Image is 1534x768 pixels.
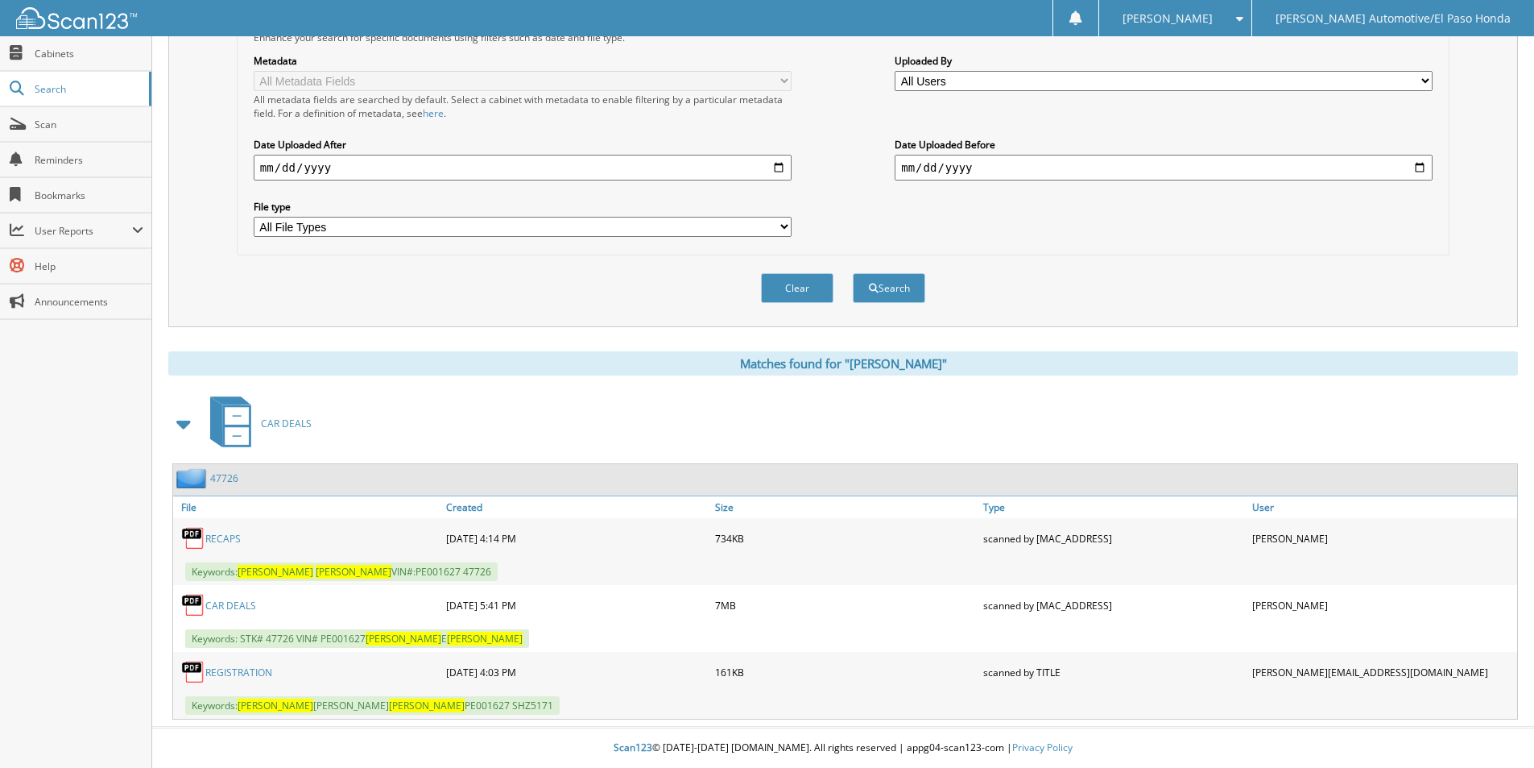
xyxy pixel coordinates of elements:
[1453,691,1534,768] iframe: Chat Widget
[614,741,652,754] span: Scan123
[173,496,442,518] a: File
[442,656,711,688] div: [DATE] 4:03 PM
[238,699,313,712] span: [PERSON_NAME]
[176,468,210,488] img: folder2.png
[979,656,1248,688] div: scanned by TITLE
[979,496,1248,518] a: Type
[1248,522,1517,554] div: [PERSON_NAME]
[254,93,792,120] div: All metadata fields are searched by default. Select a cabinet with metadata to enable filtering b...
[238,565,313,579] span: [PERSON_NAME]
[16,7,137,29] img: scan123-logo-white.svg
[254,54,792,68] label: Metadata
[1248,496,1517,518] a: User
[205,532,241,546] a: RECAPS
[423,106,444,120] a: here
[35,153,143,167] span: Reminders
[185,629,529,648] span: Keywords: STK# 47726 VIN# PE001627 E
[895,54,1433,68] label: Uploaded By
[254,155,792,181] input: start
[254,138,792,152] label: Date Uploaded After
[447,632,523,646] span: [PERSON_NAME]
[246,31,1441,44] div: Enhance your search for specific documents using filters such as date and file type.
[261,417,312,430] span: CAR DEALS
[1248,656,1517,688] div: [PERSON_NAME] [EMAIL_ADDRESS][DOMAIN_NAME]
[181,593,205,617] img: PDF.png
[35,118,143,131] span: Scan
[979,522,1248,554] div: scanned by [MAC_ADDRESS]
[35,295,143,309] span: Announcements
[185,563,498,581] span: Keywords: VIN#:PE001627 47726
[895,155,1433,181] input: end
[181,526,205,550] img: PDF.png
[205,666,272,679] a: REGISTRATION
[205,599,256,612] a: CAR DEALS
[35,47,143,60] span: Cabinets
[254,200,792,214] label: File type
[853,273,925,303] button: Search
[711,496,980,518] a: Size
[35,259,143,273] span: Help
[389,699,465,712] span: [PERSON_NAME]
[761,273,833,303] button: Clear
[35,189,143,202] span: Bookmarks
[185,696,560,715] span: Keywords: [PERSON_NAME] PE001627 SHZ5171
[979,589,1248,621] div: scanned by [MAC_ADDRESS]
[1123,14,1213,23] span: [PERSON_NAME]
[366,632,441,646] span: [PERSON_NAME]
[1012,741,1073,754] a: Privacy Policy
[1276,14,1511,23] span: [PERSON_NAME] Automotive/El Paso Honda
[210,471,238,485] a: 47726
[442,496,711,518] a: Created
[181,660,205,684] img: PDF.png
[442,522,711,554] div: [DATE] 4:14 PM
[711,522,980,554] div: 734KB
[35,224,132,238] span: User Reports
[895,138,1433,152] label: Date Uploaded Before
[1248,589,1517,621] div: [PERSON_NAME]
[201,392,312,455] a: CAR DEALS
[168,351,1518,376] div: Matches found for "[PERSON_NAME]"
[316,565,391,579] span: [PERSON_NAME]
[152,729,1534,768] div: © [DATE]-[DATE] [DOMAIN_NAME]. All rights reserved | appg04-scan123-com |
[711,589,980,621] div: 7MB
[711,656,980,688] div: 161KB
[35,82,141,96] span: Search
[442,589,711,621] div: [DATE] 5:41 PM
